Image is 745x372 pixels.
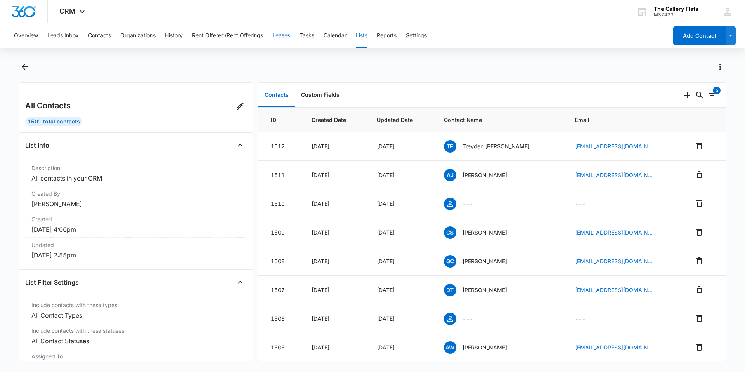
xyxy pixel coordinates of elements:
[25,323,246,349] div: Include contacts with these statusesAll Contact Statuses
[271,200,293,208] div: 1510
[300,23,314,48] button: Tasks
[31,225,240,234] dd: [DATE] 4:06pm
[31,327,240,335] dt: Include contacts with these statuses
[19,61,31,73] button: Back
[444,255,456,268] span: GC
[312,343,358,351] div: [DATE]
[463,286,507,294] p: [PERSON_NAME]
[31,215,240,223] dt: Created
[654,12,698,17] div: account id
[444,284,456,296] span: DT
[693,312,705,325] button: Remove
[566,189,684,218] td: ---
[31,301,240,309] dt: Include contacts with these types
[88,23,111,48] button: Contacts
[25,161,246,186] div: DescriptionAll contacts in your CRM
[295,83,346,107] button: Custom Fields
[25,212,246,238] div: Created[DATE] 4:06pm
[575,142,653,150] a: [EMAIL_ADDRESS][DOMAIN_NAME]
[575,257,653,265] a: [EMAIL_ADDRESS][DOMAIN_NAME]
[673,26,726,45] button: Add Contact
[463,257,507,265] p: [PERSON_NAME]
[681,89,693,101] button: Add
[377,116,425,124] span: Updated Date
[312,257,358,265] div: [DATE]
[654,6,698,12] div: account name
[312,171,358,179] div: [DATE]
[566,304,684,333] td: ---
[377,286,425,294] div: [DATE]
[25,141,49,150] h4: List Info
[120,23,156,48] button: Organizations
[463,142,530,150] p: Treyden [PERSON_NAME]
[444,341,456,354] span: AW
[377,23,397,48] button: Reports
[377,228,425,236] div: [DATE]
[706,89,718,101] button: Filters
[575,116,674,124] span: Email
[377,343,425,351] div: [DATE]
[271,286,293,294] div: 1507
[693,89,706,101] button: Search...
[271,171,293,179] div: 1511
[271,142,293,150] div: 1512
[25,100,71,111] h2: All Contacts
[406,23,427,48] button: Settings
[463,315,473,323] p: ---
[25,186,246,212] div: Created By[PERSON_NAME]
[713,87,721,94] div: 5 items
[693,283,705,296] button: Remove
[444,140,456,153] span: TF
[271,257,293,265] div: 1508
[444,226,456,239] span: CS
[444,116,556,124] span: Contact Name
[25,278,79,287] h4: List Filter Settings
[272,23,290,48] button: Leases
[234,276,246,289] button: Close
[377,200,425,208] div: [DATE]
[271,228,293,236] div: 1509
[31,189,240,198] dt: Created By
[324,23,347,48] button: Calendar
[312,315,358,323] div: [DATE]
[59,7,76,15] span: CRM
[31,199,240,209] dd: [PERSON_NAME]
[312,286,358,294] div: [DATE]
[693,140,705,152] button: Remove
[377,257,425,265] div: [DATE]
[575,343,653,351] a: [EMAIL_ADDRESS][DOMAIN_NAME]
[31,250,240,260] dd: [DATE] 2:55pm
[258,83,295,107] button: Contacts
[271,343,293,351] div: 1505
[312,142,358,150] div: [DATE]
[693,255,705,267] button: Remove
[463,343,507,351] p: [PERSON_NAME]
[271,116,293,124] span: ID
[25,298,246,323] div: Include contacts with these typesAll Contact Types
[234,139,246,151] button: Close
[31,241,240,249] dt: Updated
[31,164,240,172] dt: Description
[693,169,705,181] button: Remove
[575,171,653,179] a: [EMAIL_ADDRESS][DOMAIN_NAME]
[693,341,705,353] button: Remove
[377,171,425,179] div: [DATE]
[165,23,183,48] button: History
[312,228,358,236] div: [DATE]
[575,286,653,294] a: [EMAIL_ADDRESS][DOMAIN_NAME]
[377,315,425,323] div: [DATE]
[463,228,507,236] p: [PERSON_NAME]
[444,169,456,181] span: AJ
[312,116,358,124] span: Created Date
[31,174,240,183] dd: All contacts in your CRM
[693,197,705,210] button: Remove
[25,238,246,263] div: Updated[DATE] 2:55pm
[463,200,473,208] p: ---
[14,23,38,48] button: Overview
[312,200,358,208] div: [DATE]
[693,226,705,238] button: Remove
[377,142,425,150] div: [DATE]
[31,352,240,360] dt: Assigned To
[575,228,653,236] a: [EMAIL_ADDRESS][DOMAIN_NAME]
[31,311,240,320] dd: All Contact Types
